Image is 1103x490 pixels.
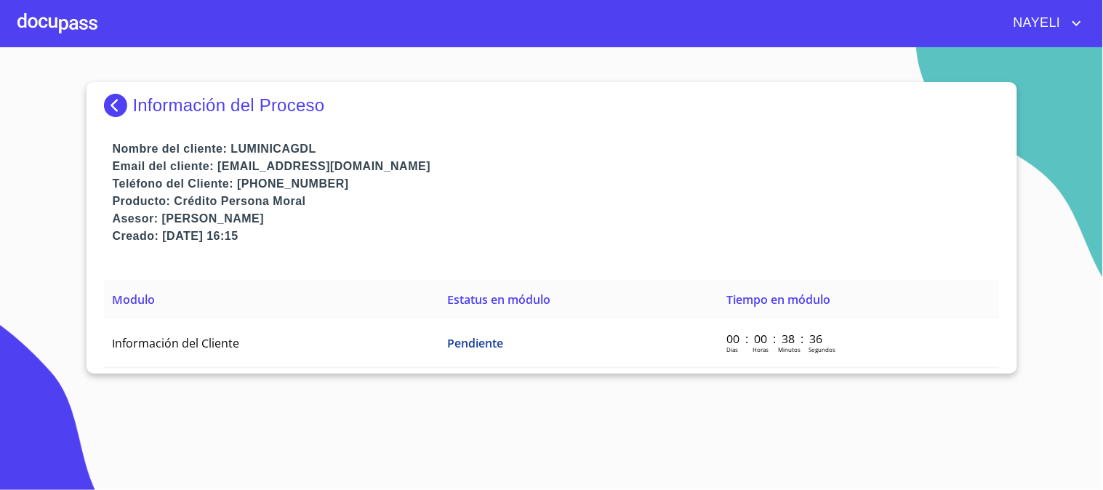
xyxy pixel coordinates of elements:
[133,95,325,116] p: Información del Proceso
[113,210,1000,228] p: Asesor: [PERSON_NAME]
[447,335,503,351] span: Pendiente
[104,94,1000,117] div: Información del Proceso
[727,292,831,308] span: Tiempo en módulo
[113,193,1000,210] p: Producto: Crédito Persona Moral
[753,345,769,353] p: Horas
[104,94,133,117] img: Docupass spot blue
[447,292,550,308] span: Estatus en módulo
[113,175,1000,193] p: Teléfono del Cliente: [PHONE_NUMBER]
[113,228,1000,245] p: Creado: [DATE] 16:15
[113,158,1000,175] p: Email del cliente: [EMAIL_ADDRESS][DOMAIN_NAME]
[113,140,1000,158] p: Nombre del cliente: LUMINICAGDL
[809,345,836,353] p: Segundos
[113,292,156,308] span: Modulo
[1003,12,1086,35] button: account of current user
[113,335,240,351] span: Información del Cliente
[1003,12,1068,35] span: NAYELI
[779,345,801,353] p: Minutos
[727,345,739,353] p: Dias
[727,331,825,347] p: 00 : 00 : 38 : 36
